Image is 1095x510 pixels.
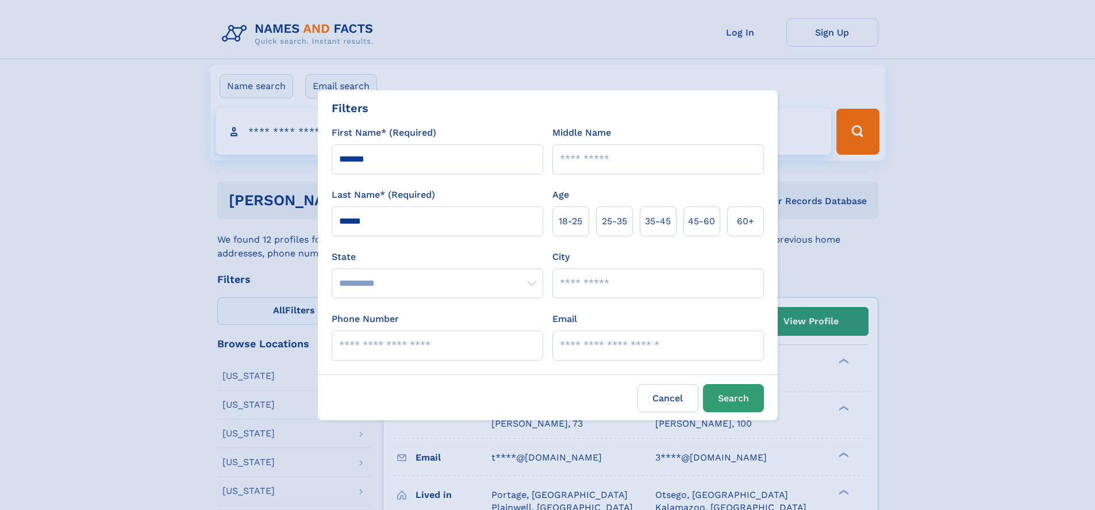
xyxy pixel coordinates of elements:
[332,188,435,202] label: Last Name* (Required)
[552,126,611,140] label: Middle Name
[703,384,764,412] button: Search
[332,126,436,140] label: First Name* (Required)
[332,99,368,117] div: Filters
[552,188,569,202] label: Age
[559,214,582,228] span: 18‑25
[737,214,754,228] span: 60+
[637,384,698,412] label: Cancel
[645,214,671,228] span: 35‑45
[552,312,577,326] label: Email
[332,250,543,264] label: State
[552,250,570,264] label: City
[602,214,627,228] span: 25‑35
[332,312,399,326] label: Phone Number
[688,214,715,228] span: 45‑60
